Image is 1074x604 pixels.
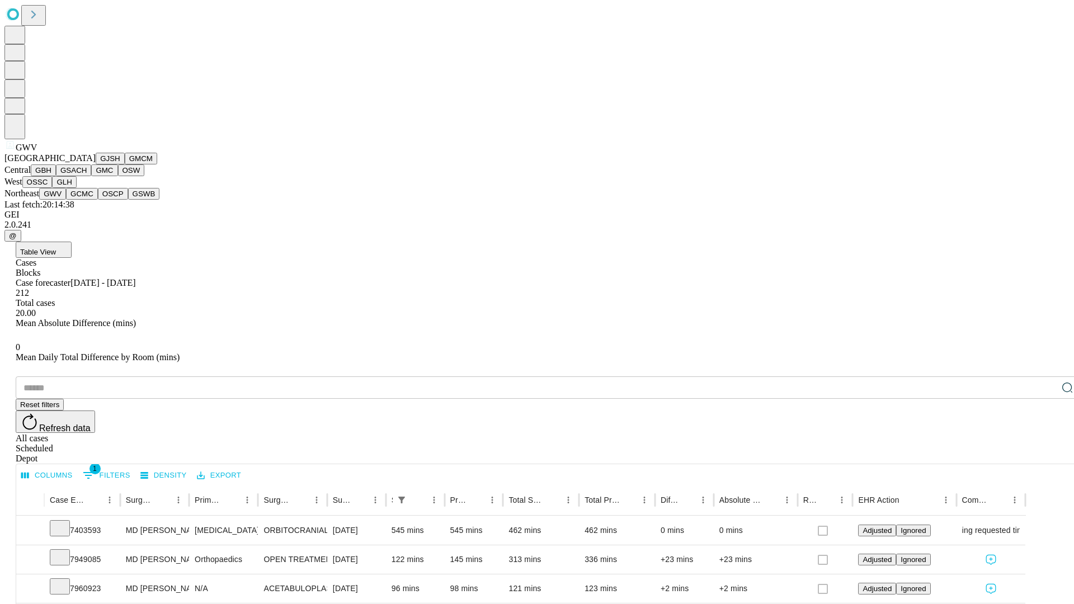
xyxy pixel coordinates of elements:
button: @ [4,230,21,242]
div: Resolved in EHR [803,496,818,504]
span: Table View [20,248,56,256]
div: +2 mins [661,574,708,603]
div: 462 mins [508,516,573,545]
button: Select columns [18,467,76,484]
div: Total Predicted Duration [585,496,620,504]
button: Export [194,467,244,484]
div: ORBITOCRANIAL APPROACH ANTERIOR FOSSA ELEVATION [GEOGRAPHIC_DATA] [263,516,321,545]
button: Menu [560,492,576,508]
button: GJSH [96,153,125,164]
div: 545 mins [450,516,498,545]
button: Sort [901,492,916,508]
button: Sort [86,492,102,508]
button: Reset filters [16,399,64,410]
span: West [4,177,22,186]
div: [DATE] [333,574,380,603]
button: Sort [545,492,560,508]
span: Refresh data [39,423,91,433]
button: Expand [22,521,39,541]
button: Show filters [80,466,133,484]
span: 212 [16,288,29,298]
span: Adjusted [863,526,892,535]
button: Sort [621,492,637,508]
button: Menu [484,492,500,508]
button: Refresh data [16,410,95,433]
button: GLH [52,176,76,188]
div: Scheduled In Room Duration [392,496,393,504]
div: EHR Action [858,496,899,504]
button: Sort [764,492,779,508]
span: Ignored [901,584,926,593]
div: 123 mins [585,574,649,603]
button: Menu [368,492,383,508]
div: 545 mins [392,516,439,545]
button: Menu [1007,492,1023,508]
div: 7960923 [50,574,115,603]
button: Ignored [896,525,930,536]
div: 145 mins [450,545,498,574]
span: [DATE] - [DATE] [70,278,135,287]
button: Sort [293,492,309,508]
button: Sort [991,492,1007,508]
div: Surgeon Name [126,496,154,504]
div: Predicted In Room Duration [450,496,468,504]
div: Surgery Name [263,496,291,504]
div: 96 mins [392,574,439,603]
div: 1 active filter [394,492,409,508]
div: Absolute Difference [719,496,762,504]
button: Menu [426,492,442,508]
div: Difference [661,496,679,504]
button: Sort [469,492,484,508]
span: 1 [89,463,101,474]
button: Sort [224,492,239,508]
div: 122 mins [392,545,439,574]
div: N/A [195,574,252,603]
div: GEI [4,210,1070,220]
div: Comments [962,496,990,504]
span: Mean Absolute Difference (mins) [16,318,136,328]
div: using requested time [962,516,1020,545]
div: [DATE] [333,545,380,574]
span: Ignored [901,555,926,564]
span: Reset filters [20,400,59,409]
button: GMC [91,164,117,176]
button: Ignored [896,583,930,594]
button: Menu [102,492,117,508]
button: OSW [118,164,145,176]
button: Expand [22,579,39,599]
span: Ignored [901,526,926,535]
button: Menu [171,492,186,508]
div: MD [PERSON_NAME] [PERSON_NAME] [126,545,183,574]
button: Sort [411,492,426,508]
div: Case Epic Id [50,496,85,504]
div: OPEN TREATMENT PROXIMAL [MEDICAL_DATA] [263,545,321,574]
span: [GEOGRAPHIC_DATA] [4,153,96,163]
div: Total Scheduled Duration [508,496,544,504]
button: Menu [695,492,711,508]
div: MD [PERSON_NAME] [PERSON_NAME] [126,574,183,603]
span: Last fetch: 20:14:38 [4,200,74,209]
button: Menu [779,492,795,508]
span: Adjusted [863,584,892,593]
span: Mean Daily Total Difference by Room (mins) [16,352,180,362]
div: 336 mins [585,545,649,574]
button: Menu [309,492,324,508]
span: 20.00 [16,308,36,318]
button: Sort [352,492,368,508]
span: Central [4,165,31,174]
button: Expand [22,550,39,570]
button: GMCM [125,153,157,164]
button: OSCP [98,188,128,200]
span: using requested time [954,516,1028,545]
button: GCMC [66,188,98,200]
button: Menu [938,492,954,508]
div: ACETABULOPLASTY RESECTION [MEDICAL_DATA] GIRDLESTONE [263,574,321,603]
div: 121 mins [508,574,573,603]
button: Menu [834,492,850,508]
button: Sort [680,492,695,508]
button: GSWB [128,188,160,200]
div: +2 mins [719,574,792,603]
button: Sort [155,492,171,508]
div: +23 mins [719,545,792,574]
div: 313 mins [508,545,573,574]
